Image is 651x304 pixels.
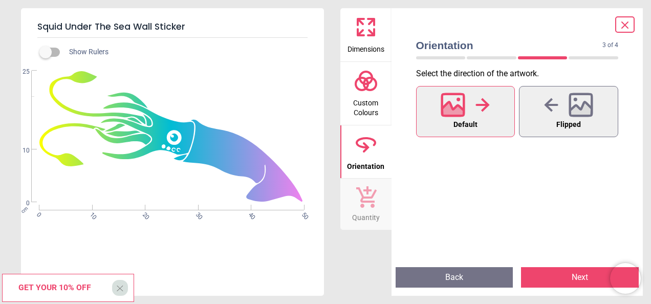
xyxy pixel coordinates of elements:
[34,211,41,218] span: 0
[10,68,30,76] span: 25
[340,62,392,125] button: Custom Colours
[10,199,30,208] span: 0
[453,118,478,132] span: Default
[10,146,30,155] span: 10
[299,211,306,218] span: 50
[416,68,627,79] p: Select the direction of the artwork .
[610,263,641,294] iframe: Brevo live chat
[521,267,639,288] button: Next
[88,211,94,218] span: 10
[340,179,392,230] button: Quantity
[37,16,308,38] h5: Squid Under The Sea Wall Sticker
[602,41,618,50] span: 3 of 4
[416,86,515,137] button: Default
[347,157,384,172] span: Orientation
[193,211,200,218] span: 30
[348,39,384,55] span: Dimensions
[556,118,581,132] span: Flipped
[340,125,392,179] button: Orientation
[140,211,147,218] span: 20
[20,205,29,214] span: cm
[246,211,253,218] span: 40
[46,46,324,58] div: Show Rulers
[396,267,513,288] button: Back
[340,8,392,61] button: Dimensions
[416,38,603,53] span: Orientation
[352,208,380,223] span: Quantity
[341,93,390,118] span: Custom Colours
[519,86,618,137] button: Flipped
